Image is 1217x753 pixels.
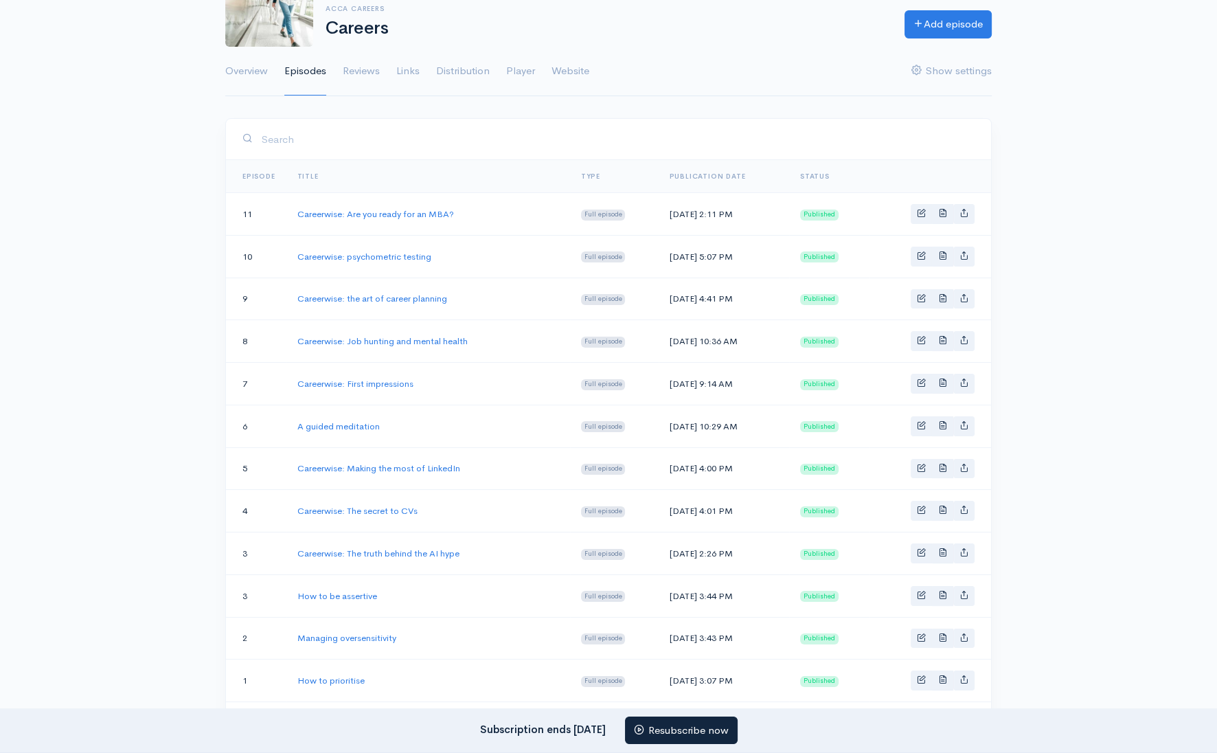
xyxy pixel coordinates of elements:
span: Full episode [581,506,626,517]
span: Published [800,294,839,305]
div: Basic example [911,416,975,436]
td: [DATE] 4:01 PM [659,490,789,532]
span: Full episode [581,210,626,221]
a: Careerwise: Making the most of LinkedIn [297,462,460,474]
span: Status [800,172,830,181]
a: How to be assertive [297,590,377,602]
td: [DATE] 9:14 AM [659,363,789,405]
td: [DATE] 3:07 PM [659,660,789,702]
span: Full episode [581,633,626,644]
td: [DATE] 10:36 AM [659,320,789,363]
div: Basic example [911,543,975,563]
span: Published [800,464,839,475]
td: 3 [226,532,286,575]
span: Full episode [581,676,626,687]
span: Published [800,633,839,644]
span: Full episode [581,549,626,560]
a: Website [551,47,589,96]
td: [DATE] 4:41 PM [659,278,789,320]
span: Published [800,549,839,560]
strong: Subscription ends [DATE] [480,722,606,735]
td: 11 [226,193,286,236]
a: Episodes [284,47,326,96]
span: Published [800,591,839,602]
td: [DATE] 2:11 PM [659,193,789,236]
span: Full episode [581,251,626,262]
td: 4 [226,490,286,532]
a: How to prioritise [297,675,365,686]
td: 5 [226,447,286,490]
a: Careerwise: First impressions [297,378,413,390]
a: Resubscribe now [625,717,738,745]
span: Published [800,506,839,517]
input: Search [261,125,975,153]
td: [DATE] 10:29 AM [659,405,789,447]
span: Full episode [581,591,626,602]
td: [DATE] 2:26 PM [659,532,789,575]
a: Careerwise: psychometric testing [297,251,431,262]
td: 6 [226,405,286,447]
a: Player [506,47,535,96]
div: Basic example [911,204,975,224]
span: Full episode [581,421,626,432]
a: Careerwise: The secret to CVs [297,505,418,517]
h1: Careers [326,19,888,38]
td: [DATE] 3:43 PM [659,617,789,660]
td: 9 [226,278,286,320]
div: Basic example [911,629,975,649]
a: Careerwise: Are you ready for an MBA? [297,208,454,220]
span: Full episode [581,379,626,390]
span: Published [800,379,839,390]
div: Basic example [911,289,975,309]
a: A guided meditation [297,420,380,432]
a: Careerwise: Job hunting and mental health [297,335,468,347]
a: Links [396,47,420,96]
div: Basic example [911,501,975,521]
td: 3 [226,574,286,617]
td: 2 [226,702,286,745]
div: Basic example [911,331,975,351]
span: Full episode [581,337,626,348]
div: Basic example [911,586,975,606]
div: Basic example [911,374,975,394]
td: 2 [226,617,286,660]
a: Overview [225,47,268,96]
a: Careerwise: the art of career planning [297,293,447,304]
a: Distribution [436,47,490,96]
div: Basic example [911,459,975,479]
span: Full episode [581,294,626,305]
span: Published [800,421,839,432]
a: Managing oversensitivity [297,632,396,644]
td: 10 [226,235,286,278]
td: [DATE] 4:00 PM [659,447,789,490]
td: 1 [226,660,286,702]
a: Episode [242,172,275,181]
span: Published [800,337,839,348]
div: Basic example [911,671,975,690]
span: Full episode [581,464,626,475]
a: Careerwise: The truth behind the AI hype [297,548,459,559]
a: Type [581,172,600,181]
div: Basic example [911,247,975,267]
a: Reviews [343,47,380,96]
td: [DATE] 2:09 PM [659,702,789,745]
a: Add episode [905,10,992,38]
a: Show settings [911,47,992,96]
h6: ACCA careers [326,5,888,12]
td: [DATE] 5:07 PM [659,235,789,278]
td: [DATE] 3:44 PM [659,574,789,617]
a: Publication date [670,172,746,181]
a: Title [297,172,319,181]
td: 8 [226,320,286,363]
span: Published [800,210,839,221]
td: 7 [226,363,286,405]
span: Published [800,676,839,687]
span: Published [800,251,839,262]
